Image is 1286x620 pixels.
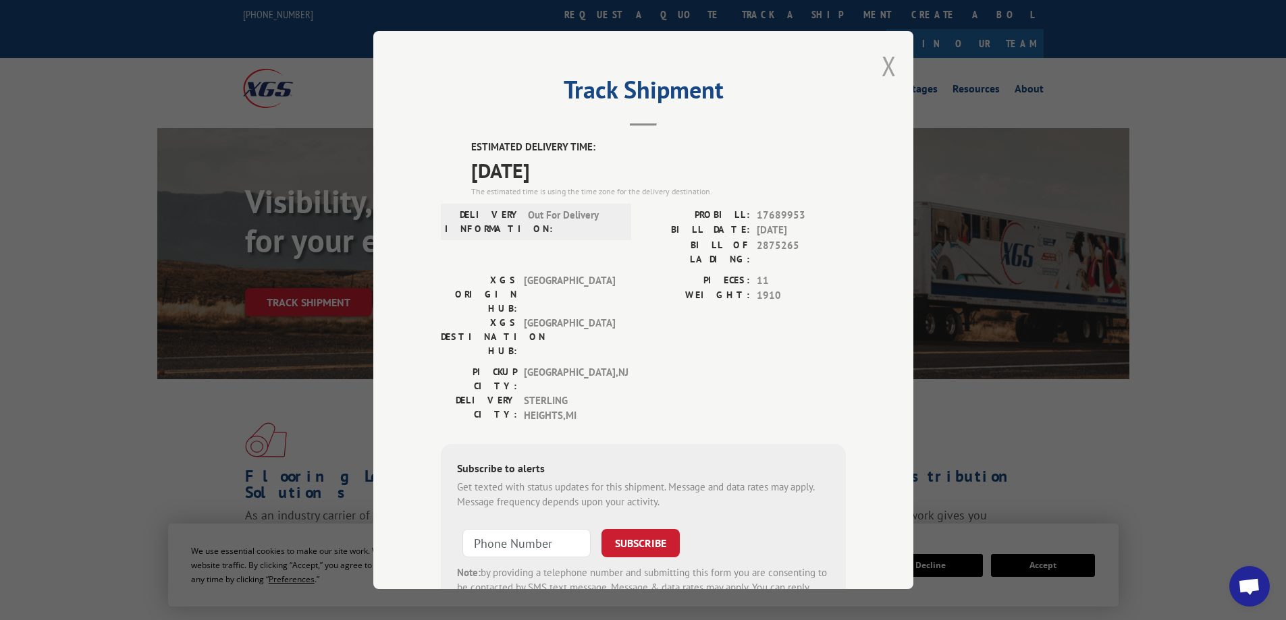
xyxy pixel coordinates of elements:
[601,529,680,557] button: SUBSCRIBE
[643,288,750,304] label: WEIGHT:
[524,316,615,358] span: [GEOGRAPHIC_DATA]
[643,238,750,266] label: BILL OF LADING:
[757,273,846,289] span: 11
[471,140,846,155] label: ESTIMATED DELIVERY TIME:
[643,223,750,238] label: BILL DATE:
[471,155,846,186] span: [DATE]
[643,273,750,289] label: PIECES:
[757,238,846,266] span: 2875265
[457,460,830,480] div: Subscribe to alerts
[643,208,750,223] label: PROBILL:
[457,565,830,611] div: by providing a telephone number and submitting this form you are consenting to be contacted by SM...
[445,208,521,236] label: DELIVERY INFORMATION:
[471,186,846,198] div: The estimated time is using the time zone for the delivery destination.
[524,393,615,424] span: STERLING HEIGHTS , MI
[1229,566,1270,607] div: Open chat
[457,566,481,579] strong: Note:
[462,529,591,557] input: Phone Number
[441,316,517,358] label: XGS DESTINATION HUB:
[882,48,896,84] button: Close modal
[757,288,846,304] span: 1910
[757,223,846,238] span: [DATE]
[524,273,615,316] span: [GEOGRAPHIC_DATA]
[457,480,830,510] div: Get texted with status updates for this shipment. Message and data rates may apply. Message frequ...
[441,80,846,106] h2: Track Shipment
[441,273,517,316] label: XGS ORIGIN HUB:
[528,208,619,236] span: Out For Delivery
[757,208,846,223] span: 17689953
[441,393,517,424] label: DELIVERY CITY:
[524,365,615,393] span: [GEOGRAPHIC_DATA] , NJ
[441,365,517,393] label: PICKUP CITY:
